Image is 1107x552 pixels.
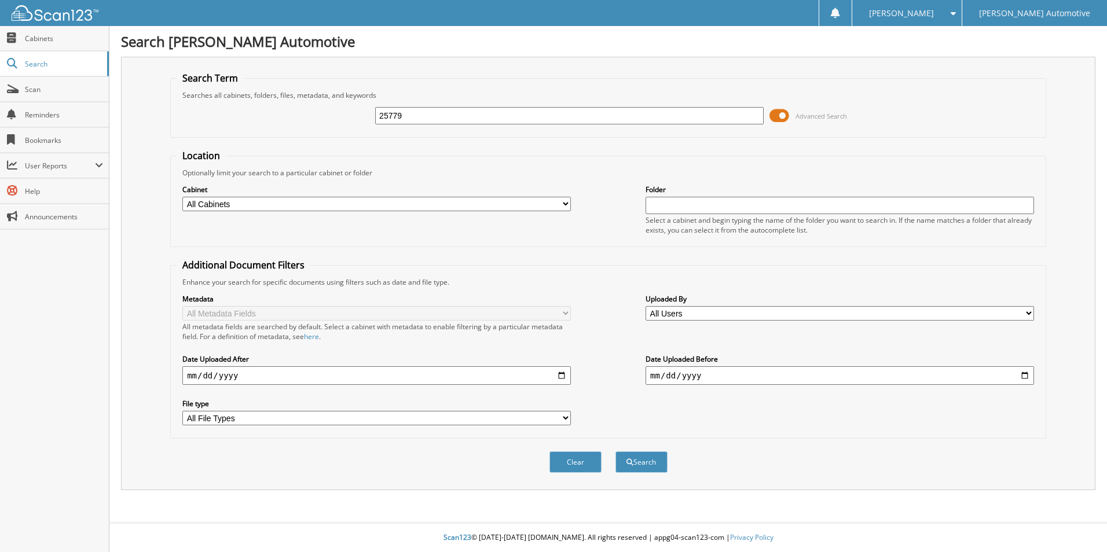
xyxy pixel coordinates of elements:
[304,332,319,341] a: here
[979,10,1090,17] span: [PERSON_NAME] Automotive
[646,294,1034,304] label: Uploaded By
[25,110,103,120] span: Reminders
[25,59,101,69] span: Search
[646,354,1034,364] label: Date Uploaded Before
[615,451,668,473] button: Search
[182,366,571,385] input: start
[182,399,571,409] label: File type
[25,34,103,43] span: Cabinets
[549,451,602,473] button: Clear
[730,532,774,542] a: Privacy Policy
[121,32,1095,51] h1: Search [PERSON_NAME] Automotive
[12,5,98,21] img: scan123-logo-white.svg
[182,354,571,364] label: Date Uploaded After
[646,215,1034,235] div: Select a cabinet and begin typing the name of the folder you want to search in. If the name match...
[182,294,571,304] label: Metadata
[177,90,1040,100] div: Searches all cabinets, folders, files, metadata, and keywords
[182,322,571,341] div: All metadata fields are searched by default. Select a cabinet with metadata to enable filtering b...
[109,524,1107,552] div: © [DATE]-[DATE] [DOMAIN_NAME]. All rights reserved | appg04-scan123-com |
[25,84,103,94] span: Scan
[177,277,1040,287] div: Enhance your search for specific documents using filters such as date and file type.
[25,212,103,222] span: Announcements
[177,168,1040,178] div: Optionally limit your search to a particular cabinet or folder
[25,161,95,171] span: User Reports
[796,112,847,120] span: Advanced Search
[1049,496,1107,552] iframe: Chat Widget
[177,149,226,162] legend: Location
[443,532,471,542] span: Scan123
[177,72,244,84] legend: Search Term
[646,366,1034,385] input: end
[177,259,310,271] legend: Additional Document Filters
[25,186,103,196] span: Help
[646,185,1034,194] label: Folder
[25,135,103,145] span: Bookmarks
[869,10,934,17] span: [PERSON_NAME]
[182,185,571,194] label: Cabinet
